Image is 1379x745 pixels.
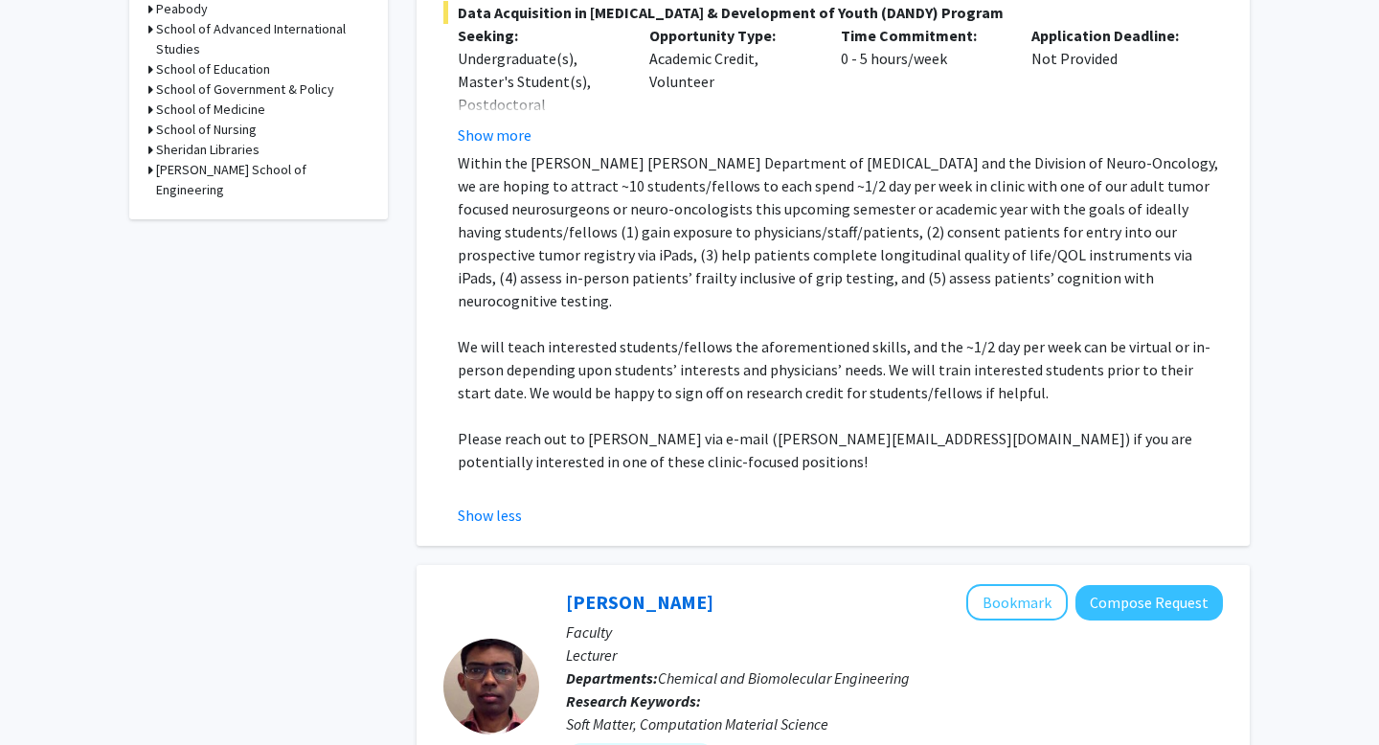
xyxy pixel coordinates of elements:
[458,47,621,208] div: Undergraduate(s), Master's Student(s), Postdoctoral Researcher(s) / Research Staff, Medical Resid...
[458,151,1223,312] p: Within the [PERSON_NAME] [PERSON_NAME] Department of [MEDICAL_DATA] and the Division of Neuro-Onc...
[658,668,910,688] span: Chemical and Biomolecular Engineering
[966,584,1068,621] button: Add John Edison to Bookmarks
[156,140,260,160] h3: Sheridan Libraries
[566,590,713,614] a: [PERSON_NAME]
[458,24,621,47] p: Seeking:
[156,19,369,59] h3: School of Advanced International Studies
[458,124,531,147] button: Show more
[566,712,1223,735] div: Soft Matter, Computation Material Science
[841,24,1004,47] p: Time Commitment:
[566,691,701,711] b: Research Keywords:
[156,59,270,79] h3: School of Education
[458,427,1223,473] p: Please reach out to [PERSON_NAME] via e-mail ([PERSON_NAME][EMAIL_ADDRESS][DOMAIN_NAME]) if you a...
[566,643,1223,666] p: Lecturer
[156,160,369,200] h3: [PERSON_NAME] School of Engineering
[1031,24,1194,47] p: Application Deadline:
[826,24,1018,147] div: 0 - 5 hours/week
[156,100,265,120] h3: School of Medicine
[156,79,334,100] h3: School of Government & Policy
[566,668,658,688] b: Departments:
[635,24,826,147] div: Academic Credit, Volunteer
[566,621,1223,643] p: Faculty
[14,659,81,731] iframe: Chat
[443,1,1223,24] span: Data Acquisition in [MEDICAL_DATA] & Development of Youth (DANDY) Program
[156,120,257,140] h3: School of Nursing
[1017,24,1209,147] div: Not Provided
[1075,585,1223,621] button: Compose Request to John Edison
[458,335,1223,404] p: We will teach interested students/fellows the aforementioned skills, and the ~1/2 day per week ca...
[649,24,812,47] p: Opportunity Type:
[458,504,522,527] button: Show less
